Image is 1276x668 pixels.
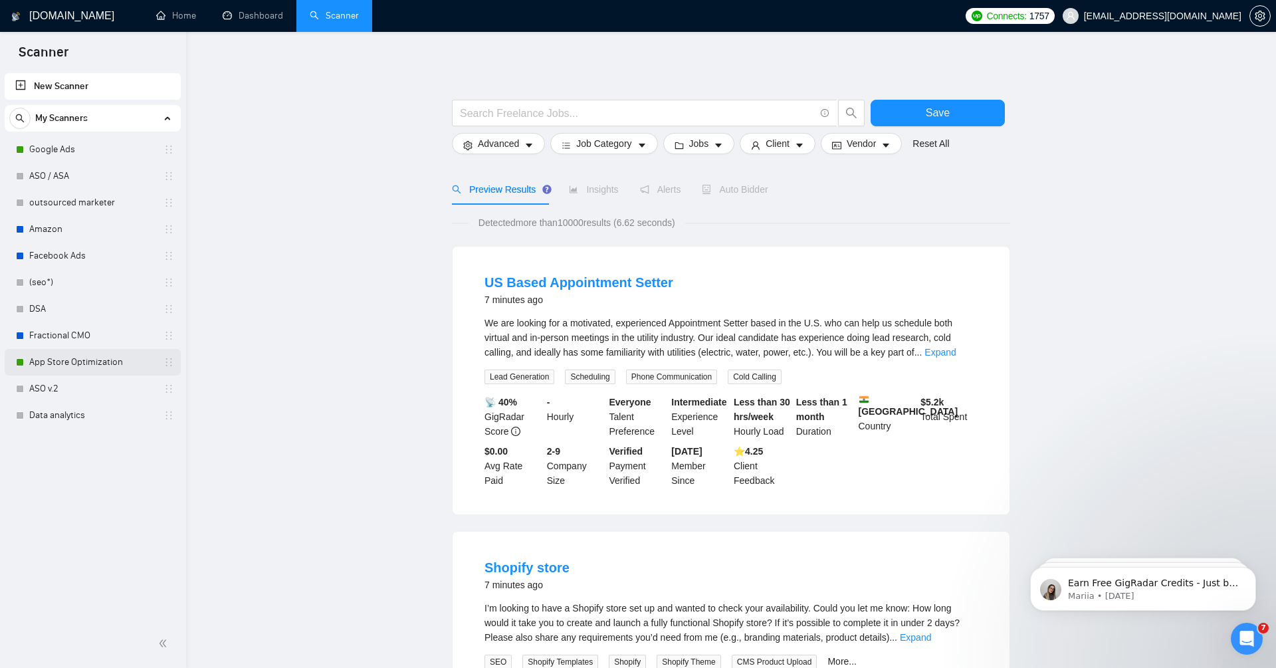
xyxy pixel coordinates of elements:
[562,140,571,150] span: bars
[1249,11,1271,21] a: setting
[484,292,673,308] div: 7 minutes ago
[15,73,170,100] a: New Scanner
[731,395,794,439] div: Hourly Load
[795,140,804,150] span: caret-down
[10,114,30,123] span: search
[544,444,607,488] div: Company Size
[626,370,717,384] span: Phone Communication
[460,105,815,122] input: Search Freelance Jobs...
[484,560,570,575] a: Shopify store
[163,224,174,235] span: holder
[714,140,723,150] span: caret-down
[871,100,1005,126] button: Save
[29,189,156,216] a: outsourced marketer
[8,43,79,70] span: Scanner
[918,395,980,439] div: Total Spent
[609,446,643,457] b: Verified
[671,397,726,407] b: Intermediate
[702,185,711,194] span: robot
[163,330,174,341] span: holder
[832,140,841,150] span: idcard
[1029,9,1049,23] span: 1757
[1010,539,1276,632] iframe: Intercom notifications message
[29,243,156,269] a: Facebook Ads
[29,322,156,349] a: Fractional CMO
[158,637,171,650] span: double-left
[675,140,684,150] span: folder
[478,136,519,151] span: Advanced
[607,395,669,439] div: Talent Preference
[5,105,181,429] li: My Scanners
[163,277,174,288] span: holder
[569,185,578,194] span: area-chart
[859,395,958,417] b: [GEOGRAPHIC_DATA]
[163,357,174,368] span: holder
[796,397,847,422] b: Less than 1 month
[838,100,865,126] button: search
[35,105,88,132] span: My Scanners
[29,376,156,402] a: ASO v.2
[821,109,829,118] span: info-circle
[912,136,949,151] a: Reset All
[484,370,554,384] span: Lead Generation
[223,10,283,21] a: dashboardDashboard
[29,163,156,189] a: ASO / ASA
[766,136,790,151] span: Client
[163,144,174,155] span: holder
[482,395,544,439] div: GigRadar Score
[5,73,181,100] li: New Scanner
[926,104,950,121] span: Save
[1258,623,1269,633] span: 7
[569,184,618,195] span: Insights
[1066,11,1075,21] span: user
[482,444,544,488] div: Avg Rate Paid
[1249,5,1271,27] button: setting
[734,446,763,457] b: ⭐️ 4.25
[310,10,359,21] a: searchScanner
[794,395,856,439] div: Duration
[29,269,156,296] a: (seo*)
[163,384,174,394] span: holder
[163,304,174,314] span: holder
[689,136,709,151] span: Jobs
[671,446,702,457] b: [DATE]
[640,184,681,195] span: Alerts
[511,427,520,436] span: info-circle
[920,397,944,407] b: $ 5.2k
[9,108,31,129] button: search
[669,395,731,439] div: Experience Level
[669,444,731,488] div: Member Since
[576,136,631,151] span: Job Category
[484,318,952,358] span: We are looking for a motivated, experienced Appointment Setter based in the U.S. who can help us ...
[547,446,560,457] b: 2-9
[163,410,174,421] span: holder
[609,397,651,407] b: Everyone
[607,444,669,488] div: Payment Verified
[484,603,960,643] span: I’m looking to have a Shopify store set up and wanted to check your availability. Could you let m...
[484,577,570,593] div: 7 minutes ago
[914,347,922,358] span: ...
[29,296,156,322] a: DSA
[881,140,891,150] span: caret-down
[728,370,782,384] span: Cold Calling
[1250,11,1270,21] span: setting
[731,444,794,488] div: Client Feedback
[734,397,790,422] b: Less than 30 hrs/week
[163,251,174,261] span: holder
[469,215,685,230] span: Detected more than 10000 results (6.62 seconds)
[972,11,982,21] img: upwork-logo.png
[986,9,1026,23] span: Connects:
[663,133,735,154] button: folderJobscaret-down
[11,6,21,27] img: logo
[1231,623,1263,655] iframe: Intercom live chat
[484,275,673,290] a: US Based Appointment Setter
[847,136,876,151] span: Vendor
[821,133,902,154] button: idcardVendorcaret-down
[550,133,657,154] button: barsJob Categorycaret-down
[565,370,615,384] span: Scheduling
[452,133,545,154] button: settingAdvancedcaret-down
